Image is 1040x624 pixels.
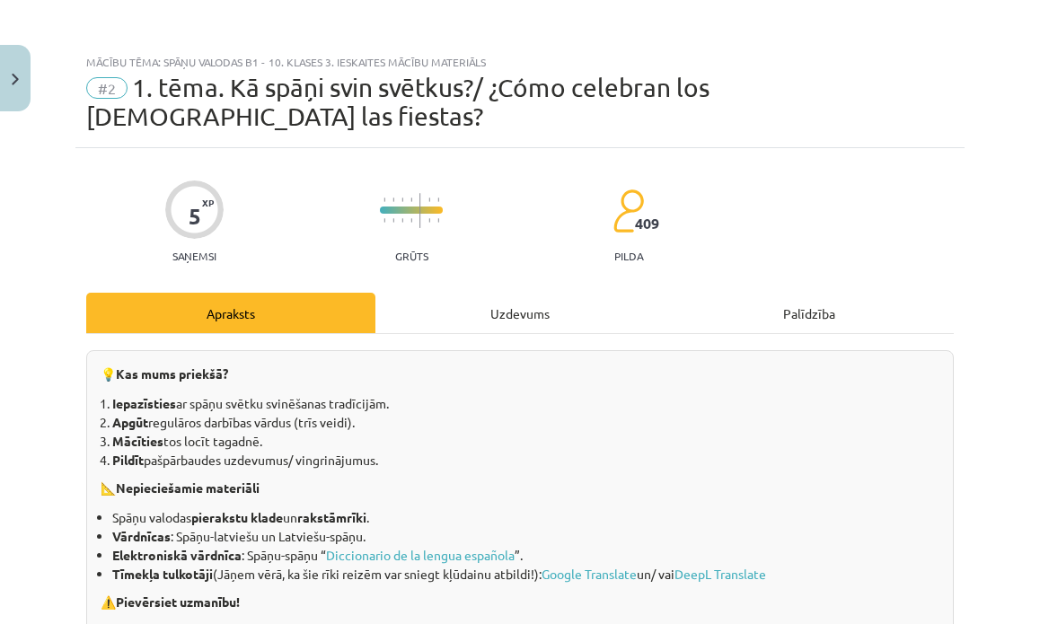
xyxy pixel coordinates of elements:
[112,414,148,430] b: Apgūt
[112,528,171,544] b: Vārdnīcas
[101,593,939,611] p: ⚠️
[116,479,260,496] strong: Nepieciešamie materiāli
[613,189,644,233] img: students-c634bb4e5e11cddfef0936a35e636f08e4e9abd3cc4e673bd6f9a4125e45ecb1.svg
[419,193,421,228] img: icon-long-line-d9ea69661e0d244f92f715978eff75569469978d946b2353a9bb055b3ed8787d.svg
[437,218,439,223] img: icon-short-line-57e1e144782c952c97e751825c79c345078a6d821885a25fce030b3d8c18986b.svg
[101,479,939,497] p: 📐
[86,77,128,99] span: #2
[401,198,403,202] img: icon-short-line-57e1e144782c952c97e751825c79c345078a6d821885a25fce030b3d8c18986b.svg
[86,293,375,333] div: Apraksts
[191,509,283,525] b: pierakstu klade
[375,293,665,333] div: Uzdevums
[116,365,228,382] strong: Kas mums priekšā?
[383,218,385,223] img: icon-short-line-57e1e144782c952c97e751825c79c345078a6d821885a25fce030b3d8c18986b.svg
[86,73,709,131] span: 1. tēma. Kā spāņi svin svētkus?/ ¿Cómo celebran los [DEMOGRAPHIC_DATA] las fiestas?
[12,74,19,85] img: icon-close-lesson-0947bae3869378f0d4975bcd49f059093ad1ed9edebbc8119c70593378902aed.svg
[428,218,430,223] img: icon-short-line-57e1e144782c952c97e751825c79c345078a6d821885a25fce030b3d8c18986b.svg
[112,413,939,432] li: regulāros darbības vārdus (trīs veidi).
[112,433,163,449] b: Mācīties
[410,218,412,223] img: icon-short-line-57e1e144782c952c97e751825c79c345078a6d821885a25fce030b3d8c18986b.svg
[112,546,939,565] li: : Spāņu-spāņu “ ”.
[112,432,939,451] li: tos locīt tagadnē.
[383,198,385,202] img: icon-short-line-57e1e144782c952c97e751825c79c345078a6d821885a25fce030b3d8c18986b.svg
[112,527,939,546] li: : Spāņu-latviešu un Latviešu-spāņu.
[112,394,939,413] li: ar spāņu svētku svinēšanas tradīcijām.
[116,593,240,610] strong: Pievērsiet uzmanību!
[428,198,430,202] img: icon-short-line-57e1e144782c952c97e751825c79c345078a6d821885a25fce030b3d8c18986b.svg
[297,509,366,525] b: rakstāmrīki
[112,395,176,411] b: Iepazīsties
[112,547,242,563] b: Elektroniskā vārdnīca
[189,204,201,229] div: 5
[112,566,213,582] b: Tīmekļa tulkotāji
[392,218,394,223] img: icon-short-line-57e1e144782c952c97e751825c79c345078a6d821885a25fce030b3d8c18986b.svg
[202,198,214,207] span: XP
[112,508,939,527] li: Spāņu valodas un .
[165,250,224,262] p: Saņemsi
[635,215,659,232] span: 409
[665,293,954,333] div: Palīdzība
[401,218,403,223] img: icon-short-line-57e1e144782c952c97e751825c79c345078a6d821885a25fce030b3d8c18986b.svg
[101,365,939,383] p: 💡
[392,198,394,202] img: icon-short-line-57e1e144782c952c97e751825c79c345078a6d821885a25fce030b3d8c18986b.svg
[410,198,412,202] img: icon-short-line-57e1e144782c952c97e751825c79c345078a6d821885a25fce030b3d8c18986b.svg
[86,56,954,68] div: Mācību tēma: Spāņu valodas b1 - 10. klases 3. ieskaites mācību materiāls
[437,198,439,202] img: icon-short-line-57e1e144782c952c97e751825c79c345078a6d821885a25fce030b3d8c18986b.svg
[614,250,643,262] p: pilda
[395,250,428,262] p: Grūts
[112,565,939,584] li: (Jāņem vērā, ka šie rīki reizēm var sniegt kļūdainu atbildi!): un/ vai
[112,451,939,470] li: pašpārbaudes uzdevumus/ vingrinājumus.
[326,547,515,563] a: Diccionario de la lengua española
[542,566,637,582] a: Google Translate
[112,452,144,468] b: Pildīt
[674,566,766,582] a: DeepL Translate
